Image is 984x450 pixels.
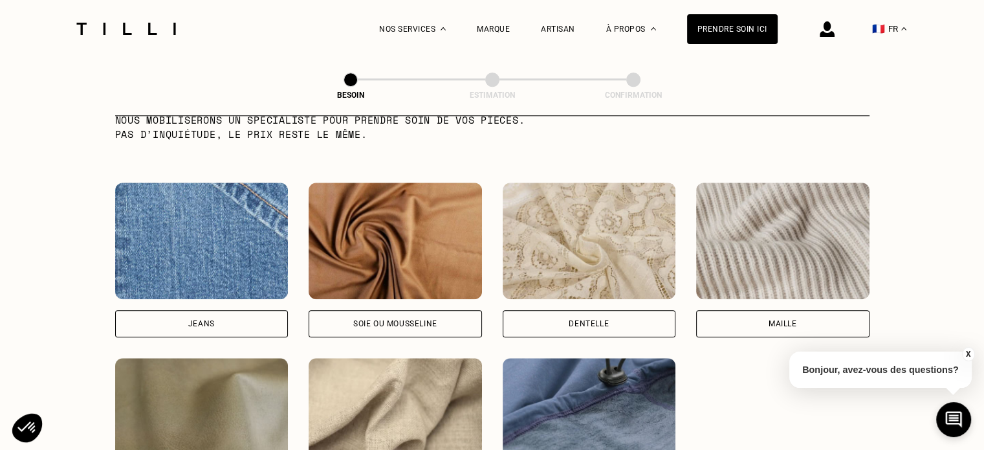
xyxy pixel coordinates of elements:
[961,347,974,361] button: X
[441,27,446,30] img: Menu déroulant
[503,183,676,299] img: Tilli retouche vos vêtements en Dentelle
[115,98,672,141] p: Certaines matières nécessitent un savoir-faire et des outils spécifiques. Si besoin, nous mobilis...
[789,352,972,388] p: Bonjour, avez-vous des questions?
[477,25,510,34] a: Marque
[309,183,482,299] img: Tilli retouche vos vêtements en Soie ou mousseline
[428,91,557,100] div: Estimation
[651,27,656,30] img: Menu déroulant à propos
[687,14,778,44] a: Prendre soin ici
[696,183,869,299] img: Tilli retouche vos vêtements en Maille
[353,320,437,328] div: Soie ou mousseline
[901,27,906,30] img: menu déroulant
[872,23,885,35] span: 🇫🇷
[569,320,609,328] div: Dentelle
[72,23,180,35] img: Logo du service de couturière Tilli
[569,91,698,100] div: Confirmation
[820,21,835,37] img: icône connexion
[188,320,215,328] div: Jeans
[115,183,289,299] img: Tilli retouche vos vêtements en Jeans
[541,25,575,34] a: Artisan
[769,320,797,328] div: Maille
[286,91,415,100] div: Besoin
